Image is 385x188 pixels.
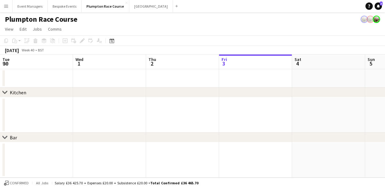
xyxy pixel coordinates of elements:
[5,26,13,32] span: View
[20,26,27,32] span: Edit
[10,134,17,141] div: Bar
[30,25,44,33] a: Jobs
[48,26,62,32] span: Comms
[221,60,227,67] span: 3
[367,60,375,67] span: 5
[75,60,83,67] span: 1
[82,0,129,12] button: Plumpton Race Course
[10,89,26,96] div: Kitchen
[380,2,383,6] span: 3
[295,57,301,62] span: Sat
[367,16,374,23] app-user-avatar: Staffing Manager
[222,57,227,62] span: Fri
[5,15,77,24] h1: Plumpton Race Course
[373,16,380,23] app-user-avatar: Staffing Manager
[10,181,29,185] span: Confirmed
[361,16,368,23] app-user-avatar: Staffing Manager
[2,60,9,67] span: 30
[150,181,198,185] span: Total Confirmed £36 465.70
[17,25,29,33] a: Edit
[35,181,50,185] span: All jobs
[148,60,156,67] span: 2
[33,26,42,32] span: Jobs
[3,180,30,186] button: Confirmed
[368,57,375,62] span: Sun
[38,48,44,52] div: BST
[129,0,173,12] button: [GEOGRAPHIC_DATA]
[48,0,82,12] button: Bespoke Events
[2,25,16,33] a: View
[5,47,19,53] div: [DATE]
[148,57,156,62] span: Thu
[2,57,9,62] span: Tue
[294,60,301,67] span: 4
[375,2,382,10] a: 3
[13,0,48,12] button: Event Managers
[75,57,83,62] span: Wed
[20,48,35,52] span: Week 40
[46,25,64,33] a: Comms
[55,181,198,185] div: Salary £36 425.70 + Expenses £20.00 + Subsistence £20.00 =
